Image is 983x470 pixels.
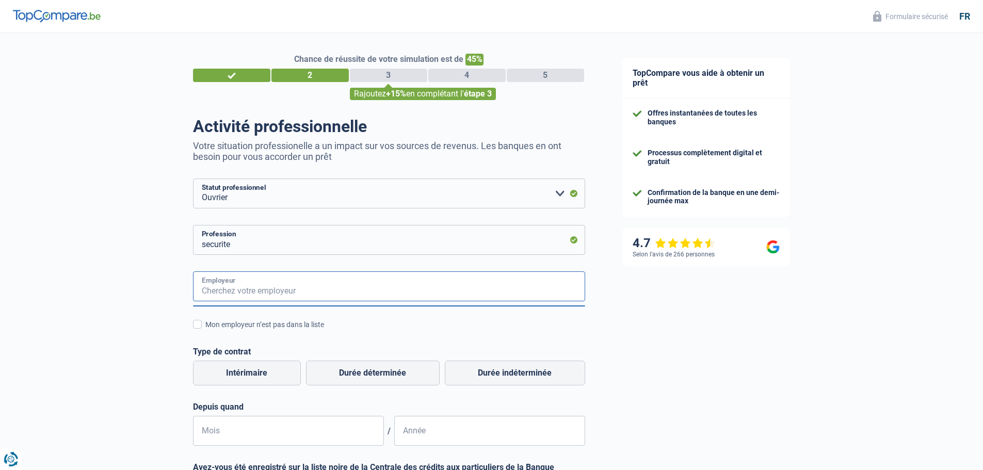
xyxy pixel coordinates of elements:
div: 2 [271,69,349,82]
div: TopCompare vous aide à obtenir un prêt [622,58,790,99]
span: Chance de réussite de votre simulation est de [294,54,463,64]
p: Votre situation professionelle a un impact sur vos sources de revenus. Les banques en ont besoin ... [193,140,585,162]
input: AAAA [394,416,585,446]
div: 4 [428,69,506,82]
button: Formulaire sécurisé [867,8,954,25]
div: Rajoutez en complétant l' [350,88,496,100]
div: Selon l’avis de 266 personnes [633,251,715,258]
img: TopCompare Logo [13,10,101,22]
span: +15% [386,89,406,99]
div: 4.7 [633,236,716,251]
input: Cherchez votre employeur [193,271,585,301]
div: Offres instantanées de toutes les banques [648,109,780,126]
div: 3 [350,69,427,82]
div: Confirmation de la banque en une demi-journée max [648,188,780,206]
div: 1 [193,69,270,82]
label: Intérimaire [193,361,301,385]
label: Durée déterminée [306,361,440,385]
div: fr [959,11,970,22]
div: 5 [507,69,584,82]
div: Processus complètement digital et gratuit [648,149,780,166]
label: Durée indéterminée [445,361,585,385]
input: MM [193,416,384,446]
label: Type de contrat [193,347,585,356]
div: Mon employeur n’est pas dans la liste [205,319,585,330]
span: étape 3 [464,89,492,99]
h1: Activité professionnelle [193,117,585,136]
span: 45% [465,54,484,66]
span: / [384,426,394,436]
label: Depuis quand [193,402,585,412]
